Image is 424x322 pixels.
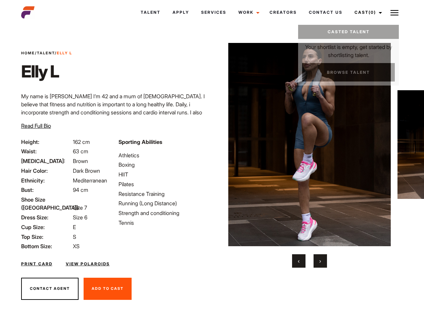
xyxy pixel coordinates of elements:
span: / / [21,50,72,56]
li: Boxing [119,161,208,169]
span: XS [73,243,80,250]
a: Talent [135,3,167,21]
a: Creators [264,3,303,21]
span: (0) [369,10,376,15]
li: Tennis [119,219,208,227]
a: Cast(0) [348,3,386,21]
span: 63 cm [73,148,88,155]
span: Add To Cast [92,286,124,291]
a: Talent [37,51,55,55]
button: Add To Cast [84,278,132,300]
a: Print Card [21,261,52,267]
span: Shoe Size ([GEOGRAPHIC_DATA]): [21,196,72,212]
span: 94 cm [73,186,88,193]
span: Read Full Bio [21,122,51,129]
span: Bottom Size: [21,242,72,250]
span: Mediterranean [73,177,107,184]
span: Next [319,258,321,264]
span: 162 cm [73,139,90,145]
span: Bust: [21,186,72,194]
span: Dark Brown [73,167,100,174]
strong: Sporting Abilities [119,139,162,145]
li: Pilates [119,180,208,188]
a: Home [21,51,35,55]
strong: Elly L [57,51,72,55]
span: Cup Size: [21,223,72,231]
a: View Polaroids [66,261,110,267]
span: Brown [73,158,88,164]
a: Apply [167,3,195,21]
a: Services [195,3,232,21]
li: Athletics [119,151,208,159]
span: Ethnicity: [21,176,72,184]
button: Contact Agent [21,278,79,300]
span: Height: [21,138,72,146]
a: Browse Talent [302,63,395,82]
span: Size 7 [73,204,87,211]
li: Strength and conditioning [119,209,208,217]
a: Casted Talent [298,25,399,39]
h1: Elly L [21,61,72,82]
a: Contact Us [303,3,348,21]
span: Waist: [21,147,72,155]
span: [MEDICAL_DATA]: [21,157,72,165]
li: Running (Long Distance) [119,199,208,207]
li: Resistance Training [119,190,208,198]
p: My name is [PERSON_NAME] I’m 42 and a mum of [DEMOGRAPHIC_DATA]. I believe that fitness and nutri... [21,92,208,149]
span: S [73,233,76,240]
img: Burger icon [390,9,398,17]
img: cropped-aefm-brand-fav-22-square.png [21,6,35,19]
span: Top Size: [21,233,72,241]
button: Read Full Bio [21,122,51,130]
span: Previous [298,258,299,264]
a: Work [232,3,264,21]
p: Your shortlist is empty, get started by shortlisting talent. [298,39,399,59]
span: Dress Size: [21,213,72,221]
li: HIIT [119,170,208,178]
span: E [73,224,76,230]
span: Size 6 [73,214,87,221]
span: Hair Color: [21,167,72,175]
